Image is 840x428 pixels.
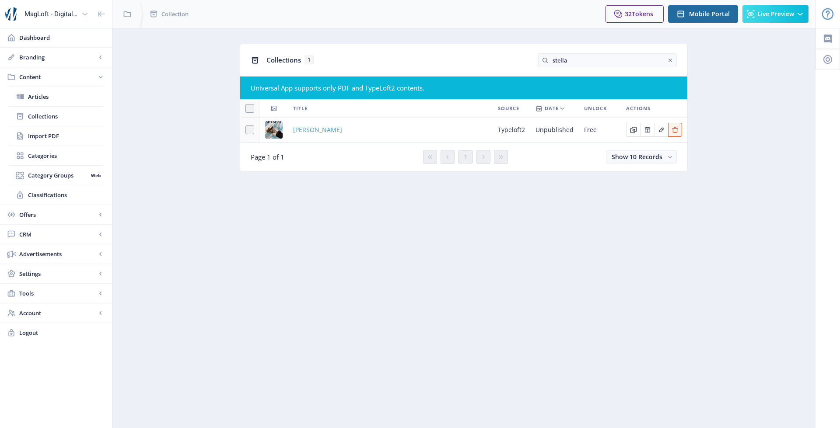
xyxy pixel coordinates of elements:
img: 40d4bfd7-21f1-4f50-982a-42d622fd26fa.jpg [265,121,283,139]
td: typeloft2 [493,118,530,143]
span: Advertisements [19,250,96,258]
button: Mobile Portal [668,5,738,23]
button: 32Tokens [605,5,664,23]
button: 1 [458,150,473,164]
span: Content [19,73,96,81]
span: Articles [28,92,103,101]
app-collection-view: Collections [240,44,688,171]
button: Live Preview [742,5,808,23]
td: Unpublished [530,118,579,143]
span: Tokens [632,10,653,18]
span: Page 1 of 1 [251,153,284,161]
span: Branding [19,53,96,62]
span: Categories [28,151,103,160]
span: Unlock [584,103,607,114]
span: Collections [266,56,301,64]
span: Category Groups [28,171,88,180]
a: Import PDF [9,126,103,146]
div: MagLoft - Digital Magazine [24,4,78,24]
span: Actions [626,103,651,114]
span: Collection [161,10,189,18]
a: Edit page [640,125,654,133]
button: Show 10 Records [606,150,677,164]
span: Tools [19,289,96,298]
span: Logout [19,328,105,337]
div: Universal App supports only PDF and TypeLoft2 contents. [251,84,677,92]
a: Edit page [626,125,640,133]
span: Live Preview [757,10,794,17]
span: 1 [464,153,467,160]
span: Collections [28,112,103,121]
span: 1 [304,56,314,64]
nb-badge: Web [88,171,103,180]
a: Articles [9,87,103,106]
span: Settings [19,269,96,278]
span: Offers [19,210,96,219]
td: Free [579,118,621,143]
a: Category GroupsWeb [9,166,103,185]
span: Dashboard [19,33,105,42]
a: Classifications [9,185,103,205]
a: [PERSON_NAME] [293,125,342,135]
span: Source [498,103,519,114]
span: Title [293,103,308,114]
input: Type to search [538,53,677,67]
span: Classifications [28,191,103,199]
span: Date [545,103,559,114]
span: Account [19,309,96,317]
span: Mobile Portal [689,10,730,17]
a: Edit page [654,125,668,133]
span: Import PDF [28,132,103,140]
a: Collections [9,107,103,126]
a: Categories [9,146,103,165]
img: properties.app_icon.png [5,7,19,21]
span: Show 10 Records [612,153,662,161]
span: CRM [19,230,96,239]
a: Edit page [668,125,682,133]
